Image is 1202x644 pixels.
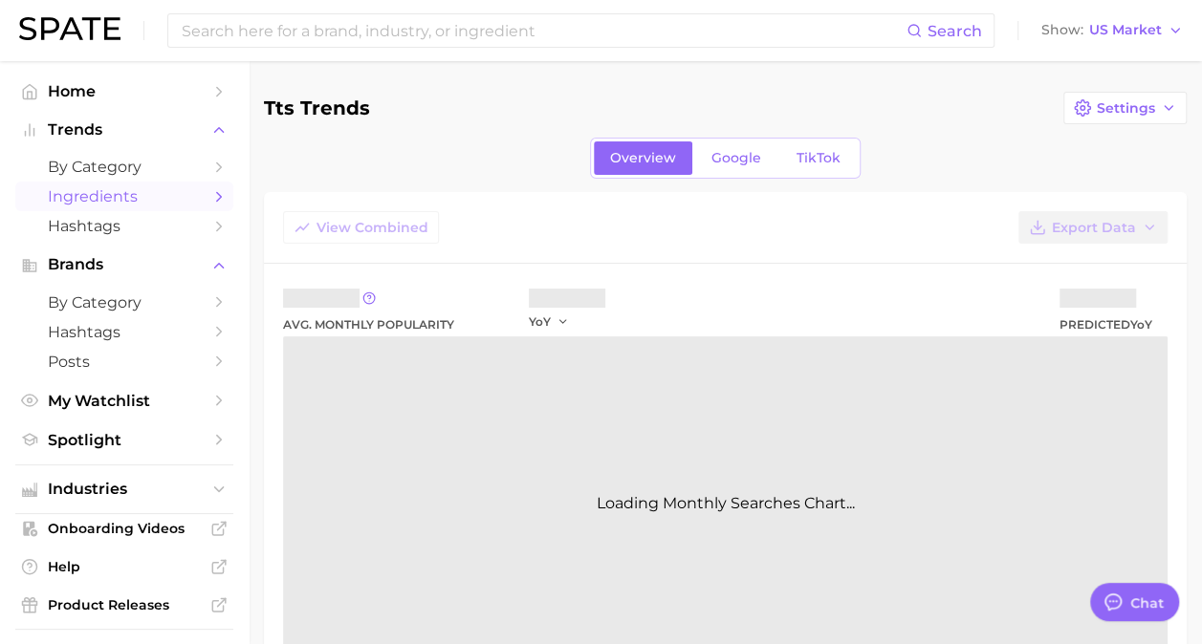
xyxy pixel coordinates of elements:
span: Show [1041,25,1083,35]
a: TikTok [780,141,857,175]
span: Brands [48,256,201,273]
span: by Category [48,293,201,311]
span: Hashtags [48,323,201,341]
button: Export Data [1018,211,1168,244]
button: Brands [15,250,233,279]
span: Search [928,22,982,40]
input: Search here for a brand, industry, or ingredient [180,14,907,47]
a: Product Releases [15,590,233,619]
a: Help [15,552,233,581]
a: Home [15,76,233,106]
button: View Combined [283,211,439,244]
span: Settings [1097,100,1155,117]
span: Trends [48,121,201,139]
span: Industries [48,481,201,498]
span: Spotlight [48,431,201,449]
a: My Watchlist [15,386,233,416]
span: Overview [610,150,676,166]
a: by Category [15,288,233,317]
span: YoY [1130,317,1152,332]
div: Avg. Monthly Popularity [283,313,454,336]
span: Predicted [1060,313,1152,336]
button: YoY [529,313,570,330]
span: US Market [1089,25,1162,35]
a: Hashtags [15,211,233,241]
a: Hashtags [15,317,233,347]
button: Trends [15,116,233,144]
span: Hashtags [48,217,201,235]
a: Onboarding Videos [15,514,233,543]
a: by Category [15,152,233,182]
a: Google [695,141,777,175]
span: by Category [48,158,201,176]
a: Ingredients [15,182,233,211]
button: Settings [1063,92,1187,124]
span: View Combined [317,220,428,236]
span: Help [48,558,201,575]
span: Ingredients [48,187,201,205]
span: YoY [529,313,551,330]
span: My Watchlist [48,392,201,410]
span: Onboarding Videos [48,520,201,537]
span: Google [711,150,761,166]
span: TikTok [797,150,841,166]
button: Industries [15,475,233,504]
span: Export Data [1052,220,1136,236]
span: Product Releases [48,596,201,613]
img: SPATE [19,17,120,40]
a: Overview [594,141,692,175]
button: ShowUS Market [1037,18,1188,43]
a: Spotlight [15,425,233,455]
span: Home [48,82,201,100]
a: Posts [15,347,233,376]
span: Posts [48,353,201,371]
h1: tts trends [264,97,370,118]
